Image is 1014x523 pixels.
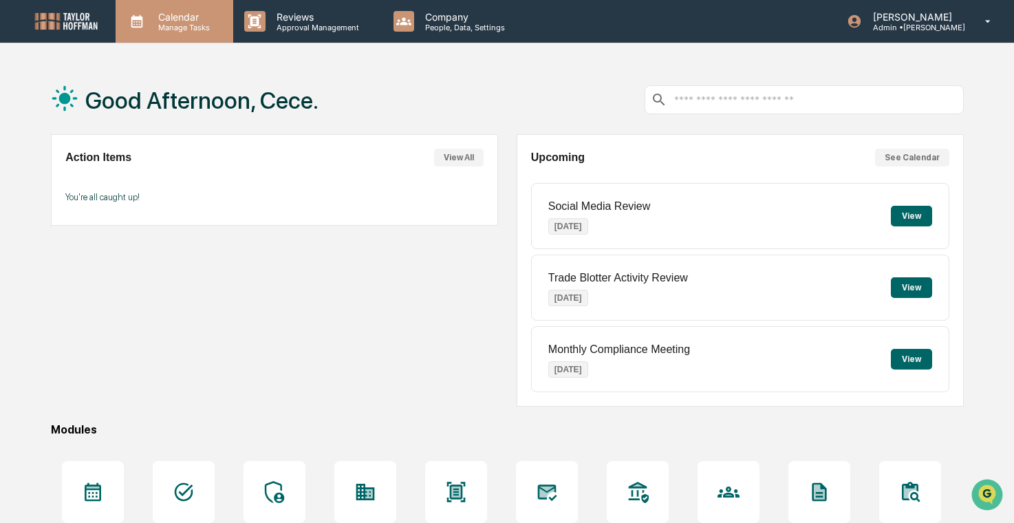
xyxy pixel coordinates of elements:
a: 🗄️Attestations [94,276,176,301]
span: • [114,187,119,198]
span: Data Lookup [28,308,87,321]
p: Company [414,11,512,23]
img: 8933085812038_c878075ebb4cc5468115_72.jpg [29,105,54,130]
p: [PERSON_NAME] [862,11,965,23]
a: 🖐️Preclearance [8,276,94,301]
img: Jack Rasmussen [14,174,36,196]
p: You're all caught up! [65,192,484,202]
p: [DATE] [548,218,588,235]
h2: Upcoming [531,151,585,164]
span: • [114,224,119,235]
p: [DATE] [548,290,588,306]
p: Monthly Compliance Meeting [548,343,690,356]
button: See all [213,150,250,167]
h1: Good Afternoon, Cece. [85,87,319,114]
p: Manage Tasks [147,23,217,32]
div: 🖐️ [14,283,25,294]
img: Cece Ferraez [14,211,36,233]
p: Social Media Review [548,200,651,213]
h2: Action Items [65,151,131,164]
p: Trade Blotter Activity Review [548,272,688,284]
img: 1746055101610-c473b297-6a78-478c-a979-82029cc54cd1 [28,188,39,199]
div: Modules [51,423,964,436]
span: [DATE] [122,224,150,235]
p: Calendar [147,11,217,23]
div: Past conversations [14,153,92,164]
button: View [891,349,932,370]
p: Admin • [PERSON_NAME] [862,23,965,32]
button: View [891,277,932,298]
span: 10:57 AM [122,187,161,198]
a: Powered byPylon [97,341,166,352]
p: Reviews [266,11,366,23]
p: How can we help? [14,29,250,51]
p: People, Data, Settings [414,23,512,32]
div: We're available if you need us! [62,119,189,130]
a: 🔎Data Lookup [8,302,92,327]
button: View [891,206,932,226]
button: View All [434,149,484,167]
button: Start new chat [234,109,250,126]
img: logo [33,11,99,31]
span: [PERSON_NAME] [43,187,111,198]
div: 🔎 [14,309,25,320]
span: Pylon [137,341,166,352]
span: Preclearance [28,281,89,295]
div: 🗄️ [100,283,111,294]
span: Attestations [114,281,171,295]
button: See Calendar [875,149,949,167]
iframe: Open customer support [970,478,1007,515]
img: 1746055101610-c473b297-6a78-478c-a979-82029cc54cd1 [14,105,39,130]
p: [DATE] [548,361,588,378]
p: Approval Management [266,23,366,32]
div: Start new chat [62,105,226,119]
span: [PERSON_NAME] [43,224,111,235]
